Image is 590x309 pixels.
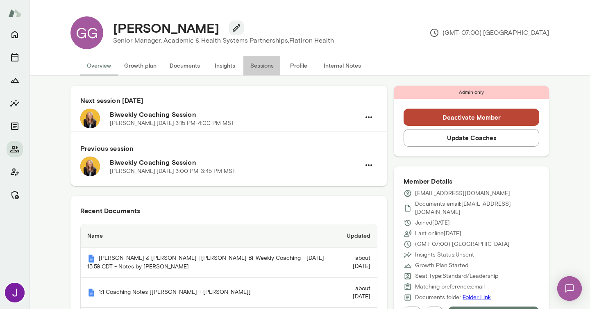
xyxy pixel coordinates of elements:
button: Growth Plan [7,72,23,89]
h6: Biweekly Coaching Session [110,157,360,167]
button: Sessions [243,56,280,75]
div: GG [70,16,103,49]
button: Insights [7,95,23,111]
th: Updated [333,224,377,248]
p: [EMAIL_ADDRESS][DOMAIN_NAME] [415,189,510,198]
th: [PERSON_NAME] & [PERSON_NAME] | [PERSON_NAME] Bi-Weekly Coaching - [DATE] 15:59 CDT - Notes by [P... [81,248,333,278]
p: (GMT-07:00) [GEOGRAPHIC_DATA] [429,28,549,38]
p: Matching preference: email [415,283,485,291]
div: Admin only [394,86,549,99]
button: Deactivate Member [404,109,539,126]
button: Home [7,26,23,43]
th: Name [81,224,333,248]
p: [PERSON_NAME] · [DATE] · 3:00 PM-3:45 PM MST [110,167,236,175]
h4: [PERSON_NAME] [113,20,219,36]
p: Senior Manager, Academic & Health Systems Partnerships, Flatiron Health [113,36,334,45]
p: Joined [DATE] [415,219,450,227]
a: Folder Link [463,294,491,301]
p: Seat Type: Standard/Leadership [415,272,498,280]
p: Documents email: [EMAIL_ADDRESS][DOMAIN_NAME] [415,200,539,216]
p: Growth Plan: Started [415,261,468,270]
h6: Member Details [404,176,539,186]
p: Insights Status: Unsent [415,251,474,259]
h6: Biweekly Coaching Session [110,109,360,119]
img: Mento [8,5,21,21]
button: Insights [206,56,243,75]
button: Documents [163,56,206,75]
button: Internal Notes [317,56,368,75]
button: Overview [80,56,118,75]
button: Profile [280,56,317,75]
button: Documents [7,118,23,134]
button: Manage [7,187,23,203]
button: Growth plan [118,56,163,75]
img: Jocelyn Grodin [5,283,25,302]
p: (GMT-07:00) [GEOGRAPHIC_DATA] [415,240,510,248]
button: Members [7,141,23,157]
p: [PERSON_NAME] · [DATE] · 3:15 PM-4:00 PM MST [110,119,234,127]
img: Mento [87,289,95,297]
p: Documents folder: [415,293,491,302]
h6: Recent Documents [80,206,377,216]
td: about [DATE] [333,278,377,308]
p: Last online [DATE] [415,229,461,238]
button: Sessions [7,49,23,66]
th: 1:1 Coaching Notes [[PERSON_NAME] + [PERSON_NAME]] [81,278,333,308]
img: Mento [87,254,95,263]
h6: Next session [DATE] [80,95,377,105]
button: Update Coaches [404,129,539,146]
button: Client app [7,164,23,180]
h6: Previous session [80,143,377,153]
td: about [DATE] [333,248,377,278]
